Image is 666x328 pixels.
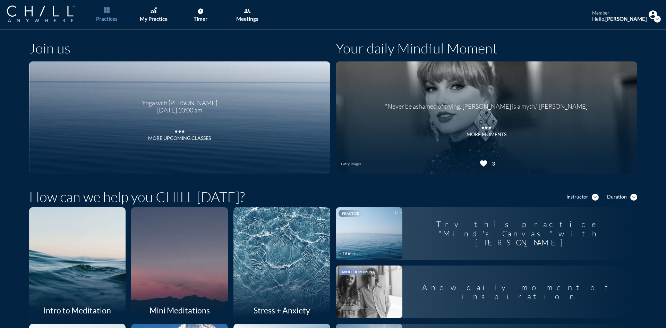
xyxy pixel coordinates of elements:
div: Hello, [592,16,647,22]
div: member [592,10,647,16]
div: My Practice [140,16,168,22]
div: Meetings [236,16,258,22]
i: timer [197,8,204,15]
div: Yoga with [PERSON_NAME] [142,94,217,107]
i: more_horiz [173,125,187,135]
div: MORE MOMENTS [467,132,506,137]
span: Mindful Moment [342,270,374,274]
div: A new daily moment of inspiration [402,277,637,307]
div: < 16 min [339,251,355,256]
div: Practices [96,16,118,22]
i: expand_more [592,194,599,201]
strong: [PERSON_NAME] [605,16,647,22]
div: "Never be ashamed of trying. [PERSON_NAME] is a myth." [PERSON_NAME] [385,98,588,110]
div: 3 [489,160,495,167]
i: expand_more [630,194,637,201]
div: More Upcoming Classes [148,135,211,141]
div: Duration [607,194,627,200]
i: group [244,8,251,15]
div: Stress + Anxiety [233,302,330,318]
h1: Your daily Mindful Moment [336,40,497,57]
div: Instructor [566,194,588,200]
i: more_horiz [479,121,493,131]
div: Timer [194,16,207,22]
img: List [104,7,110,13]
a: Company Logo [7,6,88,23]
i: expand_more [654,16,661,23]
div: Getty Images [341,162,361,166]
img: Profile icon [649,10,657,19]
img: Graph [150,7,156,13]
div: Intro to Meditation [29,302,126,318]
h1: Join us [29,40,70,57]
div: [DATE] 10:00 am [142,107,217,114]
div: Try this practice "Mind's Canvas" with [PERSON_NAME] [402,214,637,253]
div: Mini Meditations [131,302,228,318]
h1: How can we help you CHILL [DATE]? [29,188,245,205]
span: Practice [342,211,359,216]
img: Company Logo [7,6,75,22]
i: favorite [479,159,488,168]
